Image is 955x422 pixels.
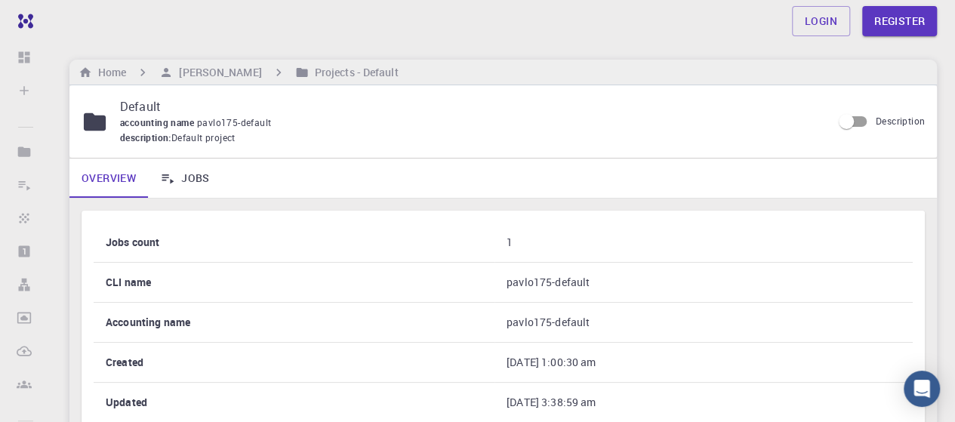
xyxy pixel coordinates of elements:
[120,116,197,128] span: accounting name
[173,64,261,81] h6: [PERSON_NAME]
[106,315,190,329] b: Accounting name
[106,235,160,249] b: Jobs count
[792,6,850,36] a: Login
[106,395,147,409] b: Updated
[494,343,913,383] td: [DATE] 1:00:30 am
[120,97,820,116] p: Default
[92,64,126,81] h6: Home
[876,115,925,127] span: Description
[494,262,913,302] td: pavlo175-default
[494,223,913,263] td: 1
[494,303,913,343] td: pavlo175-default
[12,14,33,29] img: logo
[120,131,171,146] span: description :
[862,6,937,36] a: Register
[904,371,940,407] div: Open Intercom Messenger
[106,275,151,289] b: CLI name
[106,355,143,369] b: Created
[309,64,399,81] h6: Projects - Default
[75,64,402,81] nav: breadcrumb
[171,131,236,146] span: Default project
[148,159,222,198] a: Jobs
[197,116,277,128] span: pavlo175-default
[69,159,148,198] a: Overview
